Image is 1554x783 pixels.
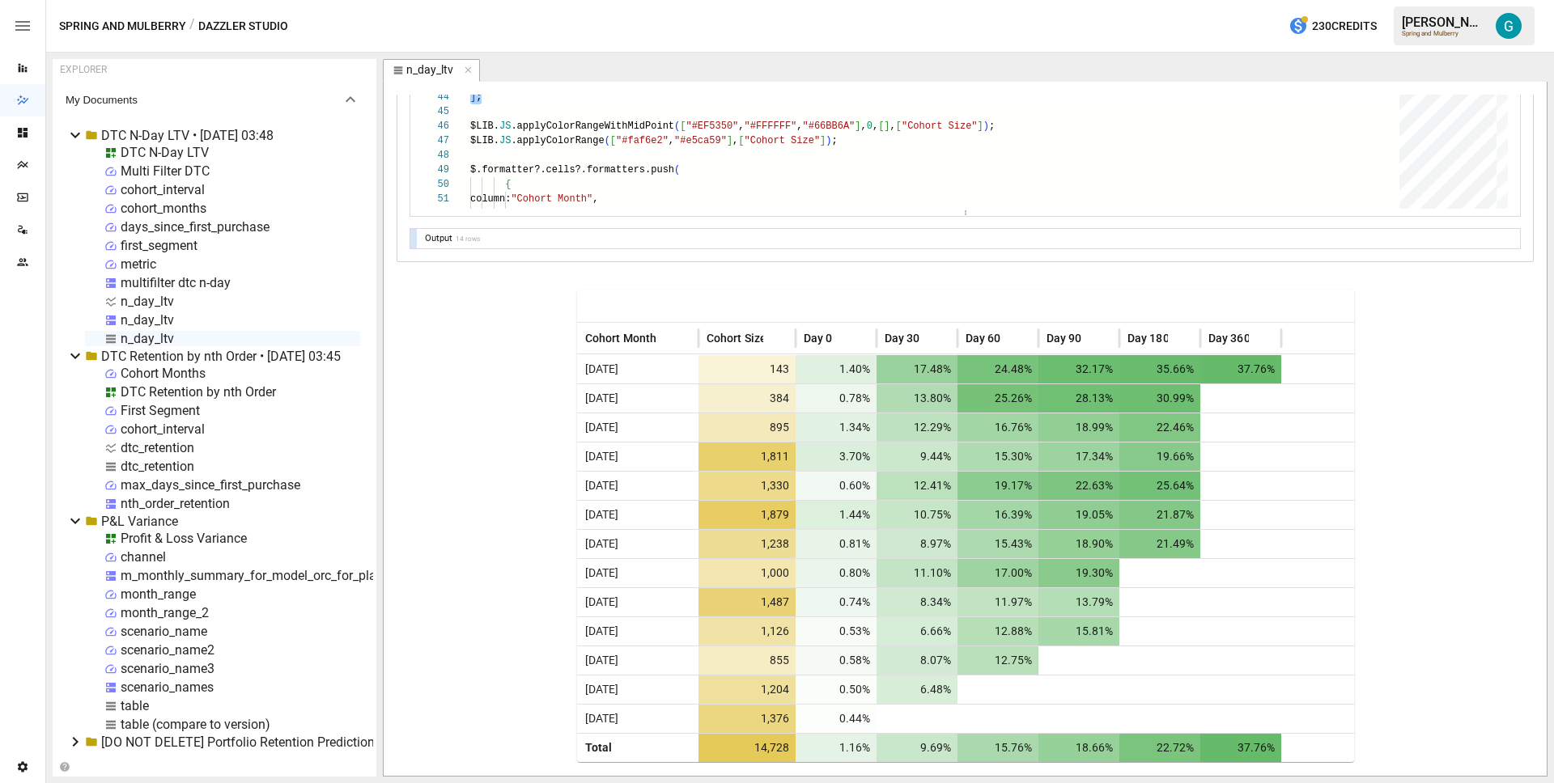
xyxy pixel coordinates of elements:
[1402,30,1486,37] div: Spring and Mulberry
[1127,355,1197,383] span: 35.66%
[579,559,618,587] span: [DATE]
[579,472,618,500] span: [DATE]
[1127,330,1170,346] span: Day 180
[861,121,867,132] span: ,
[804,646,873,675] span: 0.58%
[674,135,727,146] span: "#e5ca59"
[826,135,831,146] span: )
[1084,327,1106,349] button: Sort
[505,179,511,190] span: {
[820,135,826,146] span: ]
[121,531,247,546] div: Profit & Loss Variance
[966,501,1035,529] span: 16.39%
[855,121,860,132] span: ]
[121,661,214,676] div: scenario_name3
[885,384,954,413] span: 13.80%
[121,679,214,695] div: scenario_names
[470,121,499,132] span: $LIB.
[804,501,873,529] span: 1.44%
[867,121,873,132] span: 0
[885,472,954,500] span: 12.41%
[420,133,449,148] div: 47
[121,366,206,381] div: Cohort Months
[885,442,954,471] span: 9.44%
[420,90,449,104] div: 44
[470,164,674,176] span: $.formatter?.cells?.formatters.push
[804,384,873,413] span: 0.78%
[121,403,200,418] div: First Segment
[1402,15,1486,30] div: [PERSON_NAME]
[1496,13,1522,39] img: Gavin Acres
[966,355,1035,383] span: 24.48%
[707,588,792,616] span: 1,487
[470,208,517,219] span: rowName:
[579,384,618,413] span: [DATE]
[966,617,1035,645] span: 12.88%
[585,330,657,346] span: Cohort Month
[1047,530,1116,558] span: 18.90%
[121,219,270,235] div: days_since_first_purchase
[674,121,680,132] span: (
[707,705,792,733] span: 1,376
[121,605,209,620] div: month_range_2
[966,559,1035,587] span: 17.00%
[1127,384,1197,413] span: 30.99%
[902,121,978,132] span: "Cohort Size"
[804,355,873,383] span: 1.40%
[804,588,873,616] span: 0.74%
[804,734,873,762] span: 1.16%
[1127,501,1197,529] span: 21.87%
[121,201,206,216] div: cohort_months
[499,121,511,132] span: JS
[966,588,1035,616] span: 11.97%
[456,235,480,243] div: 14 rows
[707,675,792,704] span: 1,204
[511,135,604,146] span: .applyColorRange
[121,275,231,290] div: multifilter dtc n-day
[420,192,449,206] div: 51
[121,568,384,583] div: m_monthly_summary_for_model_orc_for_plan
[707,559,792,587] span: 1,000
[744,121,796,132] span: "#FFFFFF"
[707,384,792,413] span: 384
[803,121,856,132] span: "#66BB6A"
[420,206,449,221] div: 52
[1047,355,1116,383] span: 32.17%
[1208,734,1278,762] span: 37.76%
[885,675,954,704] span: 6.48%
[896,121,902,132] span: [
[1047,559,1116,587] span: 19.30%
[579,646,618,675] span: [DATE]
[765,327,788,349] button: Sort
[121,294,174,309] div: n_day_ltv
[610,135,616,146] span: [
[579,501,618,529] span: [DATE]
[1170,327,1192,349] button: Sort
[885,330,920,346] span: Day 30
[686,121,738,132] span: "#EF5350"
[727,135,732,146] span: ]
[966,442,1035,471] span: 15.30%
[659,327,681,349] button: Sort
[579,413,618,442] span: [DATE]
[406,63,453,78] div: n_day_ltv
[1127,530,1197,558] span: 21.49%
[1047,330,1082,346] span: Day 90
[470,91,476,103] span: ]
[420,119,449,133] div: 46
[885,734,954,762] span: 9.69%
[966,330,1001,346] span: Day 60
[121,256,156,272] div: metric
[1047,384,1116,413] span: 28.13%
[121,549,166,565] div: channel
[66,94,341,106] span: My Documents
[885,355,954,383] span: 17.48%
[832,135,838,146] span: ;
[1208,330,1250,346] span: Day 360
[189,16,195,36] div: /
[796,121,802,132] span: ,
[885,530,954,558] span: 8.97%
[121,238,197,253] div: first_segment
[707,501,792,529] span: 1,879
[804,617,873,645] span: 0.53%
